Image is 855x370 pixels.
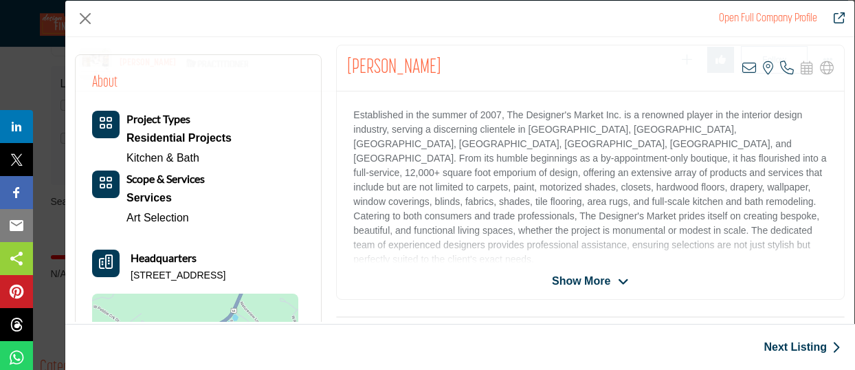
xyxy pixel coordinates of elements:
a: Project Types [126,113,190,125]
button: Category Icon [92,111,120,138]
button: Headquarter icon [92,250,120,277]
a: Residential Projects [126,128,232,149]
h1: [PERSON_NAME] [120,58,176,69]
a: Services [126,188,205,208]
button: Category Icon [92,171,120,198]
p: [STREET_ADDRESS] [131,269,225,283]
a: Scope & Services [126,173,205,185]
b: Project Types [126,112,190,125]
img: susan-sansouci logo [78,46,113,80]
a: Redirect to susan-sansouci [824,10,845,27]
button: Follow [741,46,808,74]
a: Next Listing [764,339,841,356]
a: Art Selection [126,212,189,224]
div: Types of projects range from simple residential renovations to highly complex commercial initiati... [126,128,232,149]
img: ASID Qualified Practitioners [186,55,248,72]
a: Redirect to susan-sansouci [719,13,817,24]
div: Interior and exterior spaces including lighting, layouts, furnishings, accessories, artwork, land... [126,188,205,208]
button: Close [75,8,96,29]
p: Established in the summer of 2007, The Designer's Market Inc. is a renowned player in the interio... [353,108,828,267]
a: Kitchen & Bath [126,152,199,164]
span: Show More [552,273,610,290]
b: Scope & Services [126,172,205,185]
b: Headquarters [131,250,197,266]
button: More Options [814,47,841,74]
